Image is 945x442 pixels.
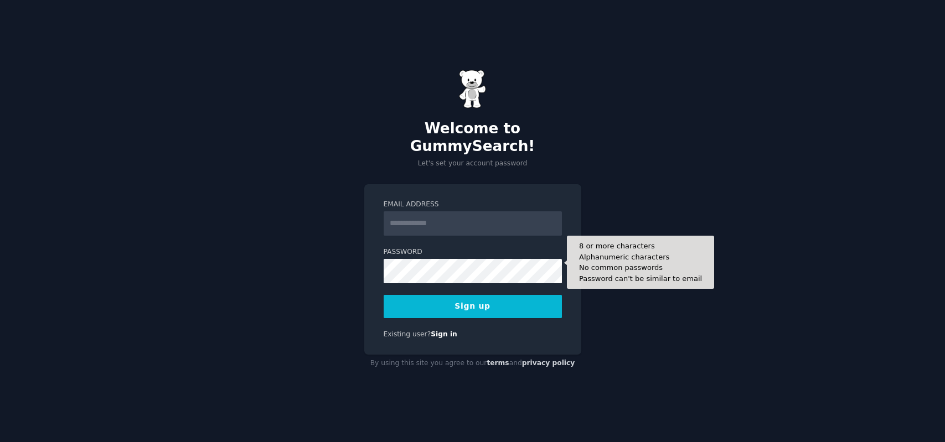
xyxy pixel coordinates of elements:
p: Let's set your account password [364,159,581,169]
span: Existing user? [384,330,431,338]
a: Sign in [431,330,457,338]
button: Sign up [384,295,562,318]
label: Password [384,247,562,257]
h2: Welcome to GummySearch! [364,120,581,155]
label: Email Address [384,200,562,210]
img: Gummy Bear [459,70,487,108]
a: terms [487,359,509,367]
div: By using this site you agree to our and [364,355,581,372]
a: privacy policy [522,359,575,367]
